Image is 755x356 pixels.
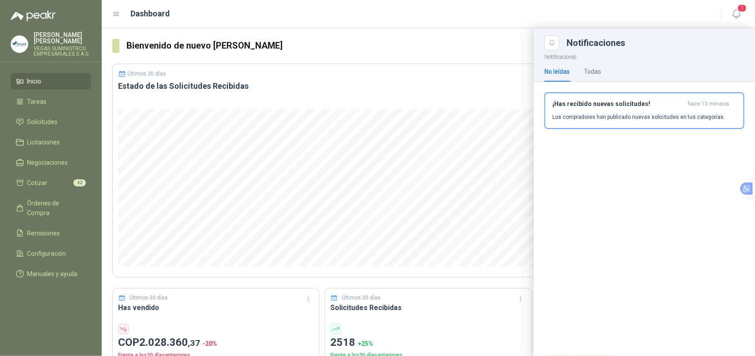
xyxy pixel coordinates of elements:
[27,137,60,147] span: Licitaciones
[11,154,91,171] a: Negociaciones
[11,11,56,21] img: Logo peakr
[544,35,560,50] button: Close
[73,179,86,186] span: 42
[27,76,42,86] span: Inicio
[27,249,66,258] span: Configuración
[544,67,570,76] div: No leídas
[11,195,91,221] a: Órdenes de Compra
[11,93,91,110] a: Tareas
[131,8,170,20] h1: Dashboard
[534,50,755,61] p: Notificaciones
[11,265,91,282] a: Manuales y ayuda
[27,97,47,106] span: Tareas
[34,46,91,57] p: VEGAS SUMINISTROS EMPRESARIALES S A S
[27,158,68,167] span: Negociaciones
[567,38,744,47] div: Notificaciones
[27,178,48,188] span: Cotizar
[27,269,78,279] span: Manuales y ayuda
[737,4,747,12] span: 1
[11,134,91,151] a: Licitaciones
[11,174,91,191] a: Cotizar42
[27,198,83,218] span: Órdenes de Compra
[11,245,91,262] a: Configuración
[584,67,601,76] div: Todas
[11,73,91,90] a: Inicio
[544,92,744,129] button: ¡Has recibido nuevas solicitudes!hace 13 minutos Los compradores han publicado nuevas solicitudes...
[27,117,58,127] span: Solicitudes
[27,228,60,238] span: Remisiones
[552,100,684,108] h3: ¡Has recibido nuevas solicitudes!
[728,6,744,22] button: 1
[34,32,91,44] p: [PERSON_NAME] [PERSON_NAME]
[11,36,28,53] img: Company Logo
[11,114,91,130] a: Solicitudes
[11,225,91,242] a: Remisiones
[688,100,729,108] span: hace 13 minutos
[552,113,725,121] p: Los compradores han publicado nuevas solicitudes en tus categorías.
